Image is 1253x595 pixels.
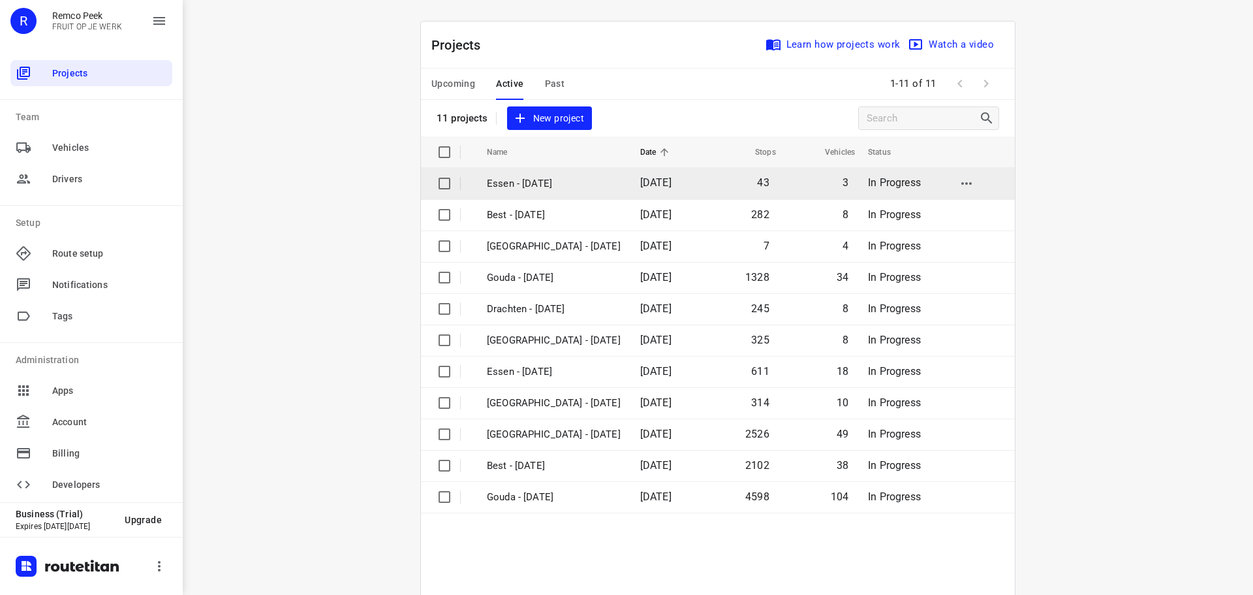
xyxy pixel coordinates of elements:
span: In Progress [868,208,921,221]
div: Developers [10,472,172,498]
span: New project [515,110,584,127]
input: Search projects [867,108,979,129]
span: [DATE] [640,271,672,283]
span: Notifications [52,278,167,292]
span: [DATE] [640,459,672,472]
div: Route setup [10,240,172,266]
span: In Progress [868,490,921,503]
span: 104 [831,490,849,503]
span: 2102 [745,459,769,472]
div: Projects [10,60,172,86]
span: [DATE] [640,176,672,189]
p: Gouda - [DATE] [487,270,621,285]
div: Search [979,110,998,126]
p: Expires [DATE][DATE] [16,522,114,531]
span: [DATE] [640,240,672,252]
span: In Progress [868,176,921,189]
div: Notifications [10,272,172,298]
span: 8 [843,208,848,221]
span: In Progress [868,365,921,378]
p: Best - [DATE] [487,208,621,223]
span: Date [640,144,673,160]
span: Vehicles [52,141,167,155]
span: 49 [837,428,848,440]
div: Billing [10,440,172,466]
span: Tags [52,310,167,323]
span: In Progress [868,428,921,440]
span: Billing [52,447,167,460]
span: In Progress [868,396,921,409]
div: Apps [10,378,172,404]
span: Account [52,415,167,429]
div: Account [10,409,172,435]
span: Upgrade [125,515,162,525]
p: [GEOGRAPHIC_DATA] - [DATE] [487,333,621,348]
span: [DATE] [640,302,672,315]
p: Projects [431,35,491,55]
p: Antwerpen - Monday [487,396,621,411]
div: Tags [10,303,172,329]
span: 34 [837,271,848,283]
span: 1-11 of 11 [885,70,942,98]
span: 8 [843,302,848,315]
p: Essen - [DATE] [487,176,621,191]
span: In Progress [868,334,921,346]
div: Vehicles [10,135,172,161]
span: Vehicles [808,144,855,160]
p: FRUIT OP JE WERK [52,22,122,31]
span: 7 [764,240,769,252]
p: Business (Trial) [16,509,114,519]
span: Route setup [52,247,167,261]
span: 3 [843,176,848,189]
span: Drivers [52,172,167,186]
span: 38 [837,459,848,472]
span: Previous Page [947,71,973,97]
span: Past [545,76,565,92]
span: Developers [52,478,167,492]
span: [DATE] [640,428,672,440]
span: [DATE] [640,208,672,221]
span: [DATE] [640,490,672,503]
p: Gouda - Monday [487,490,621,505]
p: [GEOGRAPHIC_DATA] - [DATE] [487,239,621,254]
span: Next Page [973,71,999,97]
p: Essen - Monday [487,364,621,379]
span: 325 [751,334,769,346]
span: Status [868,144,908,160]
span: 10 [837,396,848,409]
p: Setup [16,216,172,230]
p: Drachten - [DATE] [487,302,621,317]
span: In Progress [868,271,921,283]
span: Stops [738,144,776,160]
p: Administration [16,353,172,367]
span: 282 [751,208,769,221]
span: 245 [751,302,769,315]
span: Name [487,144,525,160]
span: 314 [751,396,769,409]
span: 1328 [745,271,769,283]
span: In Progress [868,459,921,472]
span: [DATE] [640,365,672,378]
p: 11 projects [437,112,488,124]
div: Drivers [10,166,172,192]
span: 43 [757,176,769,189]
p: Best - Monday [487,458,621,474]
span: 4 [843,240,848,252]
div: R [10,8,37,34]
span: Apps [52,384,167,398]
span: In Progress [868,240,921,252]
span: 18 [837,365,848,378]
span: Upcoming [431,76,475,92]
span: [DATE] [640,334,672,346]
span: 4598 [745,490,769,503]
p: Team [16,110,172,124]
span: Projects [52,67,167,80]
span: In Progress [868,302,921,315]
span: [DATE] [640,396,672,409]
button: New project [507,106,592,131]
span: 8 [843,334,848,346]
p: Zwolle - Monday [487,427,621,442]
button: Upgrade [114,508,172,532]
span: Active [496,76,523,92]
span: 611 [751,365,769,378]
